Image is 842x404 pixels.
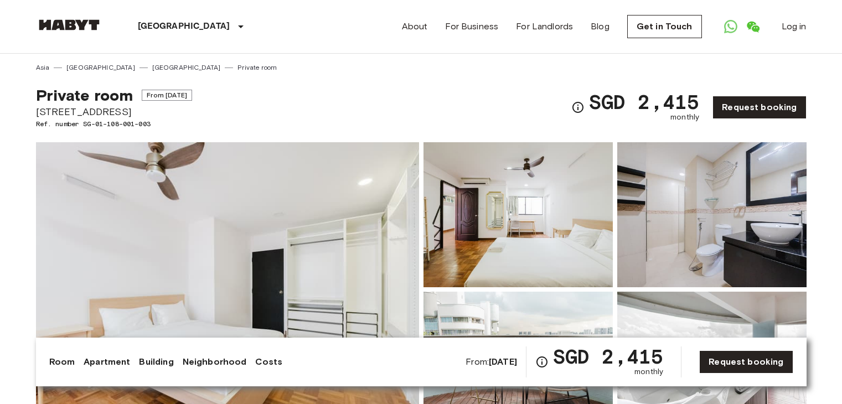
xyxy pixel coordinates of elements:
[617,142,807,287] img: Picture of unit SG-01-108-001-003
[445,20,498,33] a: For Business
[571,101,585,114] svg: Check cost overview for full price breakdown. Please note that discounts apply to new joiners onl...
[742,15,764,38] a: Open WeChat
[634,366,663,377] span: monthly
[36,105,192,119] span: [STREET_ADDRESS]
[255,355,282,369] a: Costs
[142,90,192,101] span: From [DATE]
[591,20,609,33] a: Blog
[589,92,699,112] span: SGD 2,415
[36,19,102,30] img: Habyt
[516,20,573,33] a: For Landlords
[139,355,173,369] a: Building
[489,356,517,367] b: [DATE]
[49,355,75,369] a: Room
[712,96,806,119] a: Request booking
[183,355,247,369] a: Neighborhood
[782,20,807,33] a: Log in
[402,20,428,33] a: About
[627,15,702,38] a: Get in Touch
[152,63,221,72] a: [GEOGRAPHIC_DATA]
[84,355,130,369] a: Apartment
[66,63,135,72] a: [GEOGRAPHIC_DATA]
[699,350,793,374] a: Request booking
[36,119,192,129] span: Ref. number SG-01-108-001-003
[553,346,663,366] span: SGD 2,415
[36,86,133,105] span: Private room
[466,356,517,368] span: From:
[237,63,277,72] a: Private room
[36,63,50,72] a: Asia
[423,142,613,287] img: Picture of unit SG-01-108-001-003
[535,355,549,369] svg: Check cost overview for full price breakdown. Please note that discounts apply to new joiners onl...
[138,20,230,33] p: [GEOGRAPHIC_DATA]
[670,112,699,123] span: monthly
[720,15,742,38] a: Open WhatsApp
